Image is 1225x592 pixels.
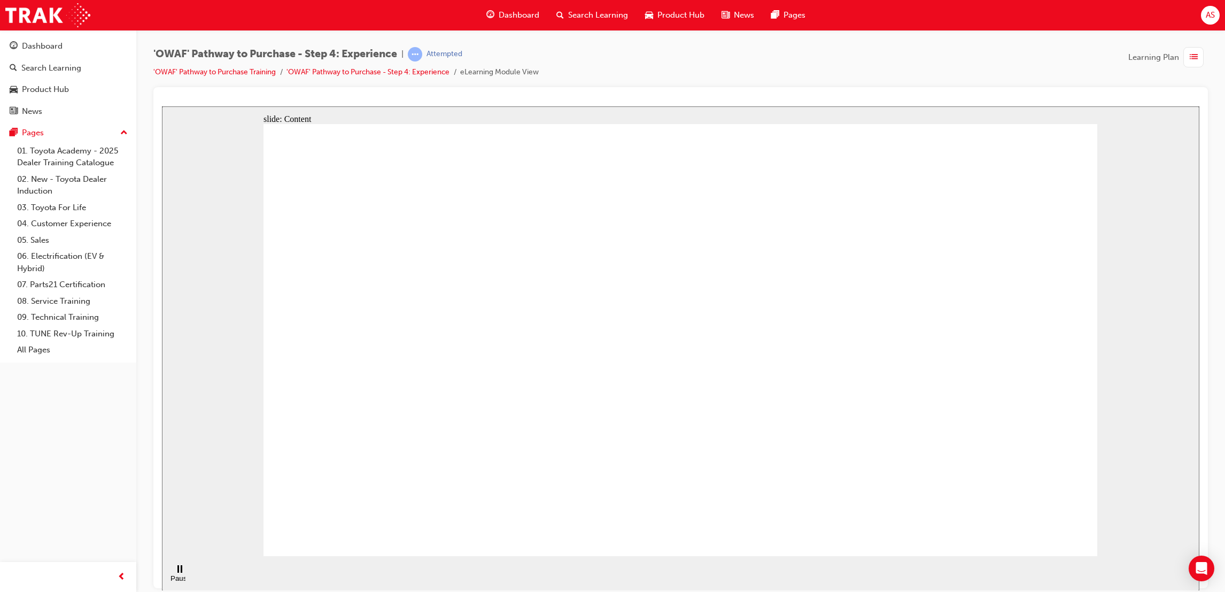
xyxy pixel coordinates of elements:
[10,42,18,51] span: guage-icon
[499,9,539,21] span: Dashboard
[10,107,18,117] span: news-icon
[568,9,628,21] span: Search Learning
[722,9,730,22] span: news-icon
[5,458,24,476] button: Pause (Ctrl+Alt+P)
[1206,9,1215,21] span: AS
[1189,556,1214,581] div: Open Intercom Messenger
[118,571,126,584] span: prev-icon
[22,40,63,52] div: Dashboard
[13,342,132,358] a: All Pages
[21,62,81,74] div: Search Learning
[637,4,713,26] a: car-iconProduct Hub
[657,9,704,21] span: Product Hub
[13,293,132,310] a: 08. Service Training
[13,276,132,293] a: 07. Parts21 Certification
[4,123,132,143] button: Pages
[10,128,18,138] span: pages-icon
[120,126,128,140] span: up-icon
[4,58,132,78] a: Search Learning
[4,36,132,56] a: Dashboard
[763,4,814,26] a: pages-iconPages
[1190,51,1198,64] span: list-icon
[13,199,132,216] a: 03. Toyota For Life
[556,9,564,22] span: search-icon
[153,48,397,60] span: 'OWAF' Pathway to Purchase - Step 4: Experience
[9,468,27,484] div: Pause (Ctrl+Alt+P)
[10,64,17,73] span: search-icon
[1201,6,1220,25] button: AS
[478,4,548,26] a: guage-iconDashboard
[734,9,754,21] span: News
[13,232,132,249] a: 05. Sales
[5,450,24,485] div: playback controls
[22,127,44,139] div: Pages
[1128,51,1179,64] span: Learning Plan
[13,309,132,326] a: 09. Technical Training
[22,105,42,118] div: News
[460,66,539,79] li: eLearning Module View
[548,4,637,26] a: search-iconSearch Learning
[22,83,69,96] div: Product Hub
[286,67,449,76] a: 'OWAF' Pathway to Purchase - Step 4: Experience
[784,9,805,21] span: Pages
[4,34,132,123] button: DashboardSearch LearningProduct HubNews
[13,143,132,171] a: 01. Toyota Academy - 2025 Dealer Training Catalogue
[5,3,90,27] img: Trak
[4,80,132,99] a: Product Hub
[645,9,653,22] span: car-icon
[153,67,276,76] a: 'OWAF' Pathway to Purchase Training
[713,4,763,26] a: news-iconNews
[13,326,132,342] a: 10. TUNE Rev-Up Training
[10,85,18,95] span: car-icon
[771,9,779,22] span: pages-icon
[13,216,132,232] a: 04. Customer Experience
[13,171,132,199] a: 02. New - Toyota Dealer Induction
[13,248,132,276] a: 06. Electrification (EV & Hybrid)
[486,9,494,22] span: guage-icon
[401,48,404,60] span: |
[427,49,462,59] div: Attempted
[408,47,422,61] span: learningRecordVerb_ATTEMPT-icon
[1128,47,1208,67] button: Learning Plan
[4,102,132,121] a: News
